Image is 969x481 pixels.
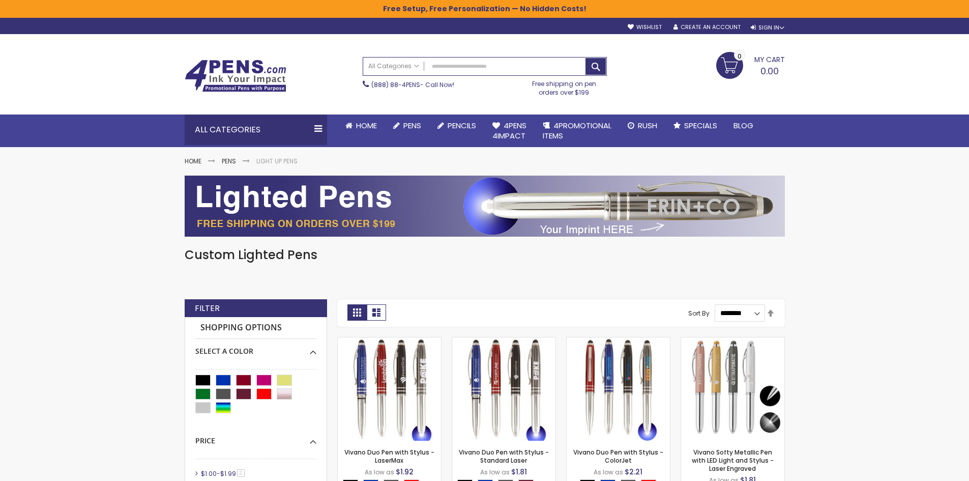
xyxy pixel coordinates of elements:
[347,304,367,321] strong: Grid
[185,60,286,92] img: 4Pens Custom Pens and Promotional Products
[337,115,385,137] a: Home
[385,115,429,137] a: Pens
[368,62,419,70] span: All Categories
[371,80,454,89] span: - Call Now!
[492,120,526,141] span: 4Pens 4impact
[751,24,784,32] div: Sign In
[429,115,484,137] a: Pencils
[688,308,710,317] label: Sort By
[484,115,535,148] a: 4Pens4impact
[195,429,316,446] div: Price
[521,76,607,96] div: Free shipping on pen orders over $199
[220,469,236,478] span: $1.99
[738,51,742,61] span: 0
[363,58,424,74] a: All Categories
[396,467,414,477] span: $1.92
[185,157,201,165] a: Home
[185,115,327,145] div: All Categories
[716,52,785,77] a: 0.00 0
[480,468,510,476] span: As low as
[628,23,662,31] a: Wishlist
[684,120,717,131] span: Specials
[195,303,220,314] strong: Filter
[620,115,665,137] a: Rush
[195,339,316,356] div: Select A Color
[237,469,245,477] span: 2
[201,469,217,478] span: $1.00
[665,115,725,137] a: Specials
[222,157,236,165] a: Pens
[195,317,316,339] strong: Shopping Options
[733,120,753,131] span: Blog
[638,120,657,131] span: Rush
[511,467,527,477] span: $1.81
[448,120,476,131] span: Pencils
[725,115,761,137] a: Blog
[452,337,555,346] a: Vivano Duo Pen with Stylus - Standard Laser
[625,467,642,477] span: $2.21
[356,120,377,131] span: Home
[459,448,549,465] a: Vivano Duo Pen with Stylus - Standard Laser
[185,247,785,263] h1: Custom Lighted Pens
[344,448,434,465] a: Vivano Duo Pen with Stylus - LaserMax
[692,448,774,473] a: Vivano Softy Metallic Pen with LED Light and Stylus - Laser Engraved
[338,337,441,441] img: Vivano Duo Pen with Stylus - LaserMax
[338,337,441,346] a: Vivano Duo Pen with Stylus - LaserMax
[567,337,670,346] a: Vivano Duo Pen with Stylus - ColorJet
[185,176,785,237] img: Light Up Pens
[681,337,784,346] a: Vivano Softy Metallic Pen with LED Light and Stylus - Laser Engraved
[452,337,555,441] img: Vivano Duo Pen with Stylus - Standard Laser
[594,468,623,476] span: As low as
[543,120,611,141] span: 4PROMOTIONAL ITEMS
[371,80,420,89] a: (888) 88-4PENS
[535,115,620,148] a: 4PROMOTIONALITEMS
[673,23,741,31] a: Create an Account
[365,468,394,476] span: As low as
[573,448,663,465] a: Vivano Duo Pen with Stylus - ColorJet
[256,157,298,165] strong: Light Up Pens
[567,337,670,441] img: Vivano Duo Pen with Stylus - ColorJet
[760,65,779,77] span: 0.00
[681,337,784,441] img: Vivano Softy Metallic Pen with LED Light and Stylus - Laser Engraved
[403,120,421,131] span: Pens
[198,469,248,478] a: $1.00-$1.992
